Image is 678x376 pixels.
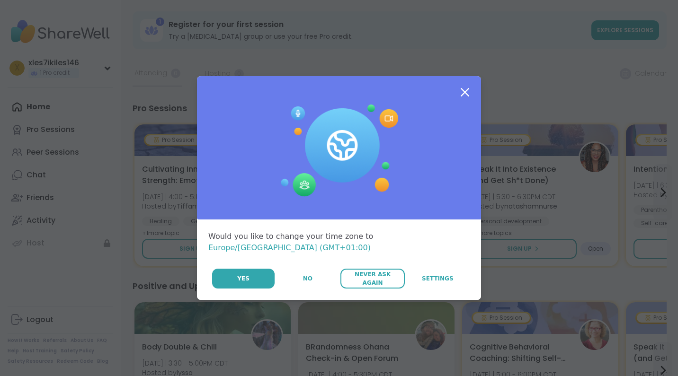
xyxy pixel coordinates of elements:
[276,269,339,289] button: No
[280,105,398,197] img: Session Experience
[212,269,275,289] button: Yes
[406,269,470,289] a: Settings
[208,243,371,252] span: Europe/[GEOGRAPHIC_DATA] (GMT+01:00)
[208,231,470,254] div: Would you like to change your time zone to
[340,269,404,289] button: Never Ask Again
[303,274,312,283] span: No
[422,274,454,283] span: Settings
[345,270,400,287] span: Never Ask Again
[237,274,250,283] span: Yes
